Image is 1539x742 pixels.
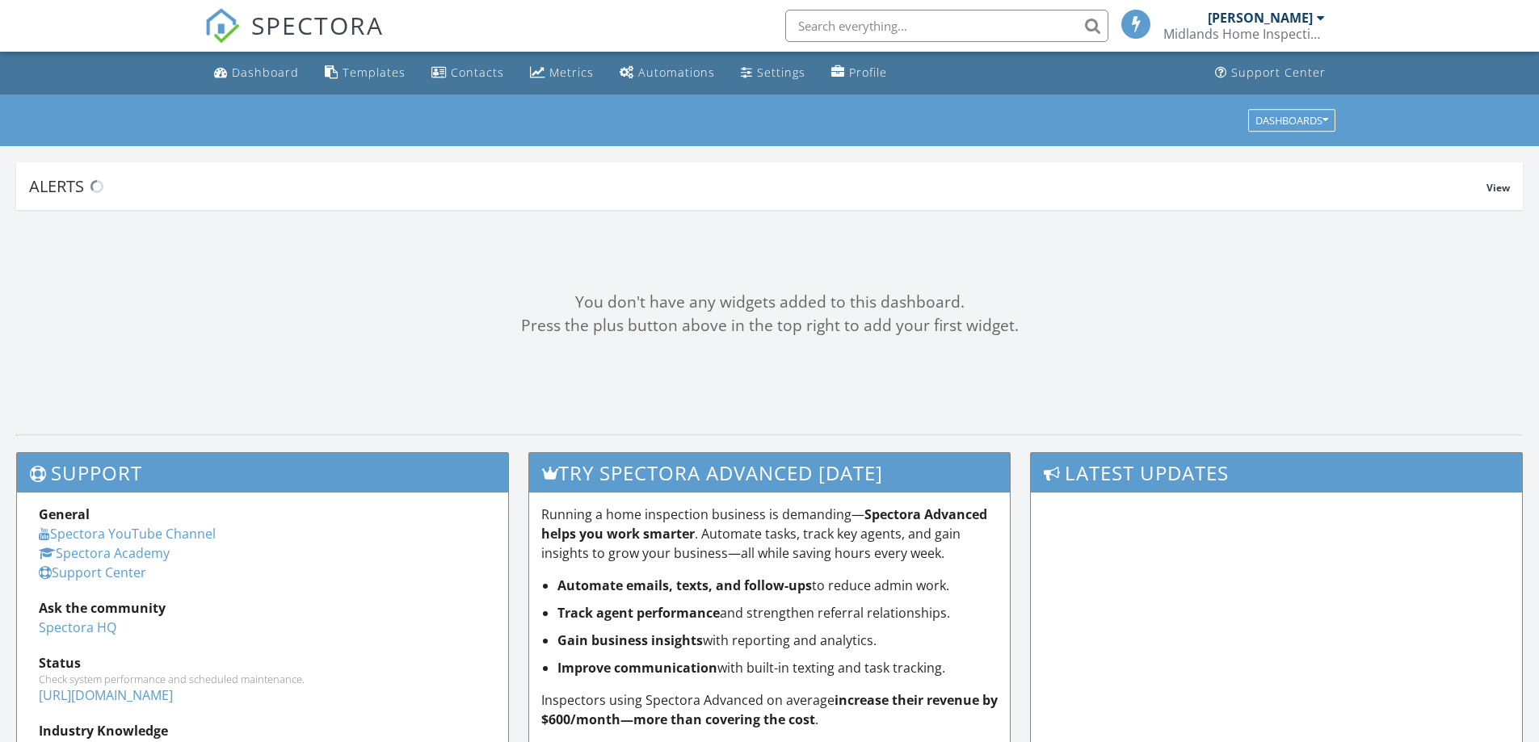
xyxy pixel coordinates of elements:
strong: increase their revenue by $600/month—more than covering the cost [541,691,998,728]
li: with reporting and analytics. [557,631,999,650]
strong: Gain business insights [557,631,703,649]
a: Company Profile [825,58,894,88]
div: Industry Knowledge [39,721,486,740]
a: Dashboard [208,58,305,88]
a: Templates [318,58,412,88]
li: with built-in texting and task tracking. [557,658,999,677]
input: Search everything... [785,10,1108,42]
p: Running a home inspection business is demanding— . Automate tasks, track key agents, and gain ins... [541,505,999,563]
h3: Try spectora advanced [DATE] [529,453,1011,493]
button: Dashboards [1248,109,1335,132]
div: Settings [757,65,805,80]
div: Dashboards [1255,115,1328,126]
a: [URL][DOMAIN_NAME] [39,686,173,704]
strong: Track agent performance [557,604,720,622]
span: View [1486,181,1510,195]
div: Alerts [29,175,1486,197]
div: Dashboard [232,65,299,80]
img: The Best Home Inspection Software - Spectora [204,8,240,44]
a: Metrics [524,58,600,88]
strong: General [39,505,90,523]
a: Contacts [425,58,511,88]
div: Profile [849,65,887,80]
a: SPECTORA [204,22,384,56]
div: Midlands Home Inspections, Inc [1163,26,1325,42]
div: Automations [638,65,715,80]
div: Metrics [549,65,594,80]
h3: Support [17,453,508,493]
strong: Improve communication [557,659,717,677]
a: Support Center [39,564,146,581]
a: Automations (Basic) [613,58,721,88]
li: and strengthen referral relationships. [557,603,999,623]
div: Contacts [451,65,504,80]
strong: Spectora Advanced helps you work smarter [541,505,987,543]
div: You don't have any widgets added to this dashboard. [16,291,1523,314]
span: SPECTORA [251,8,384,42]
div: Ask the community [39,598,486,618]
a: Spectora HQ [39,618,116,636]
div: Press the plus button above in the top right to add your first widget. [16,314,1523,337]
strong: Automate emails, texts, and follow-ups [557,576,812,594]
div: Templates [343,65,406,80]
a: Spectora YouTube Channel [39,525,216,543]
div: Check system performance and scheduled maintenance. [39,673,486,685]
div: Status [39,653,486,673]
a: Spectora Academy [39,544,170,562]
li: to reduce admin work. [557,576,999,595]
p: Inspectors using Spectora Advanced on average . [541,690,999,729]
h3: Latest Updates [1031,453,1522,493]
div: [PERSON_NAME] [1208,10,1313,26]
a: Settings [734,58,812,88]
a: Support Center [1209,58,1332,88]
div: Support Center [1231,65,1326,80]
